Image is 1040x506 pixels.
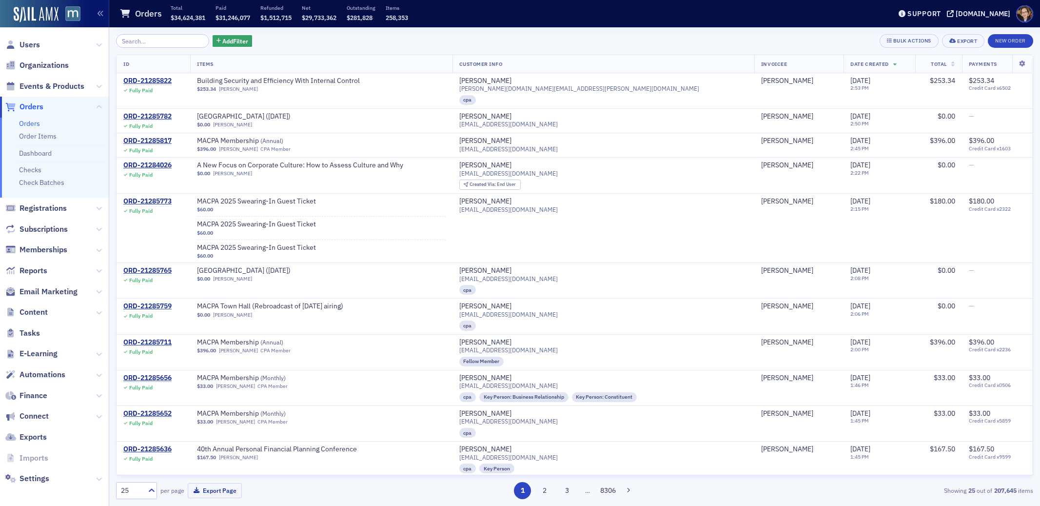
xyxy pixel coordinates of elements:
p: Net [302,4,336,11]
span: $34,624,381 [171,14,205,21]
span: Registrations [20,203,67,214]
span: $396.00 [969,136,994,145]
a: [PERSON_NAME] [219,454,258,461]
a: [PERSON_NAME] [213,121,252,128]
img: SailAMX [65,6,80,21]
a: Orders [19,119,40,128]
a: [PERSON_NAME] [219,86,258,92]
span: [EMAIL_ADDRESS][DOMAIN_NAME] [459,311,558,318]
span: $0.00 [197,312,210,318]
a: [PERSON_NAME] [459,197,511,206]
span: $0.00 [197,121,210,128]
a: ORD-21284026 [123,161,172,170]
div: ORD-21285711 [123,338,172,347]
div: Fellow Member [459,357,504,366]
div: ORD-21285817 [123,137,172,145]
p: Outstanding [347,4,375,11]
a: View Homepage [59,6,80,23]
button: Export [942,34,984,48]
div: CPA Member [260,347,291,354]
span: MACPA Town Hall (September 2025) [197,112,320,121]
span: [EMAIL_ADDRESS][DOMAIN_NAME] [459,454,558,461]
button: Bulk Actions [880,34,939,48]
span: $396.00 [197,146,216,152]
span: $396.00 [197,347,216,354]
a: ORD-21285656 [123,374,172,383]
div: Created Via: End User [459,180,521,190]
span: $253.34 [969,76,994,85]
p: Total [171,4,205,11]
span: — [969,161,974,169]
span: Building Security and Efficiency With Internal Control [197,77,360,85]
time: 2:00 PM [850,346,869,353]
a: MACPA Membership (Annual) [197,137,320,145]
span: [DATE] [850,338,870,346]
span: [EMAIL_ADDRESS][DOMAIN_NAME] [459,275,558,283]
input: Search… [116,34,209,48]
span: Users [20,40,40,50]
a: MACPA Town Hall (Rebroadcast of [DATE] airing) [197,302,343,311]
a: [PERSON_NAME] [459,137,511,145]
span: [DATE] [850,409,870,418]
a: [PERSON_NAME] [459,445,511,454]
span: 258,353 [386,14,408,21]
span: Finance [20,390,47,401]
time: 2:50 PM [850,120,869,127]
span: Daphne De Shields [761,338,837,347]
div: [PERSON_NAME] [761,374,813,383]
span: $31,246,077 [216,14,250,21]
a: MACPA Membership (Monthly) [197,374,320,383]
div: Fully Paid [129,123,153,129]
a: Settings [5,473,49,484]
span: [DATE] [850,266,870,275]
a: MACPA Membership (Annual) [197,338,320,347]
span: $33.00 [934,409,955,418]
a: [PERSON_NAME] [761,137,813,145]
button: 8306 [599,482,616,499]
div: cpa [459,285,476,295]
div: Bulk Actions [893,38,931,43]
span: Memberships [20,244,67,255]
time: 2:06 PM [850,310,869,317]
button: 2 [536,482,553,499]
div: Export [957,39,977,44]
a: New Order [988,36,1033,44]
span: Molly Lerche [761,161,837,170]
div: Fully Paid [129,147,153,154]
a: Users [5,40,40,50]
div: Fully Paid [129,349,153,355]
a: [PERSON_NAME] [459,161,511,170]
span: MACPA Town Hall (September 2025) [197,266,320,275]
a: ORD-21285636 [123,445,172,454]
button: 3 [558,482,575,499]
div: ORD-21285773 [123,197,172,206]
span: [EMAIL_ADDRESS][DOMAIN_NAME] [459,382,558,389]
a: [GEOGRAPHIC_DATA] ([DATE]) [197,266,320,275]
div: ORD-21285765 [123,266,172,275]
span: Add Filter [222,37,248,45]
span: $281,828 [347,14,373,21]
span: Credit Card x9599 [969,454,1026,460]
time: 2:08 PM [850,275,869,282]
div: [PERSON_NAME] [761,409,813,418]
a: [PERSON_NAME] [459,77,511,85]
span: MACPA Membership [197,137,320,145]
span: $253.34 [197,86,216,92]
div: CPA Member [260,146,291,152]
a: [PERSON_NAME] [213,312,252,318]
a: Orders [5,101,43,112]
h1: Orders [135,8,162,20]
time: 2:53 PM [850,84,869,91]
div: [PERSON_NAME] [761,161,813,170]
a: ORD-21285782 [123,112,172,121]
div: Fully Paid [129,313,153,319]
a: [PERSON_NAME] [459,112,511,121]
span: $33.00 [969,409,990,418]
div: cpa [459,95,476,105]
div: [DOMAIN_NAME] [956,9,1010,18]
div: Fully Paid [129,385,153,391]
